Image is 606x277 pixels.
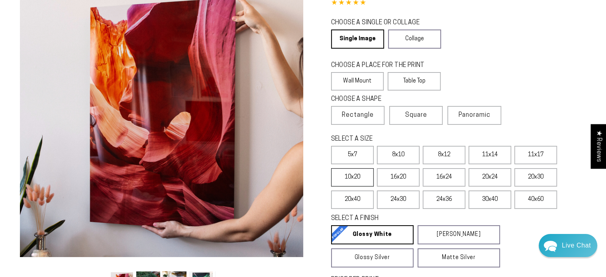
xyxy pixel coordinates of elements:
[514,191,557,209] label: 40x60
[377,146,420,164] label: 8x10
[469,146,511,164] label: 11x14
[459,112,490,118] span: Panoramic
[469,168,511,187] label: 20x24
[405,110,427,120] span: Square
[377,191,420,209] label: 24x30
[331,146,374,164] label: 5x7
[331,29,384,49] a: Single Image
[514,146,557,164] label: 11x17
[331,168,374,187] label: 10x20
[331,18,434,28] legend: CHOOSE A SINGLE OR COLLAGE
[342,110,374,120] span: Rectangle
[423,168,465,187] label: 16x24
[331,61,433,70] legend: CHOOSE A PLACE FOR THE PRINT
[514,168,557,187] label: 20x30
[418,248,500,267] a: Matte Silver
[331,191,374,209] label: 20x40
[331,95,435,104] legend: CHOOSE A SHAPE
[331,214,481,223] legend: SELECT A FINISH
[591,124,606,168] div: Click to open Judge.me floating reviews tab
[331,72,384,90] label: Wall Mount
[469,191,511,209] label: 30x40
[388,29,441,49] a: Collage
[388,72,441,90] label: Table Top
[331,248,414,267] a: Glossy Silver
[562,234,591,257] div: Contact Us Directly
[423,191,465,209] label: 24x36
[377,168,420,187] label: 16x20
[418,225,500,244] a: [PERSON_NAME]
[331,135,481,144] legend: SELECT A SIZE
[539,234,597,257] div: Chat widget toggle
[331,225,414,244] a: Glossy White
[423,146,465,164] label: 8x12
